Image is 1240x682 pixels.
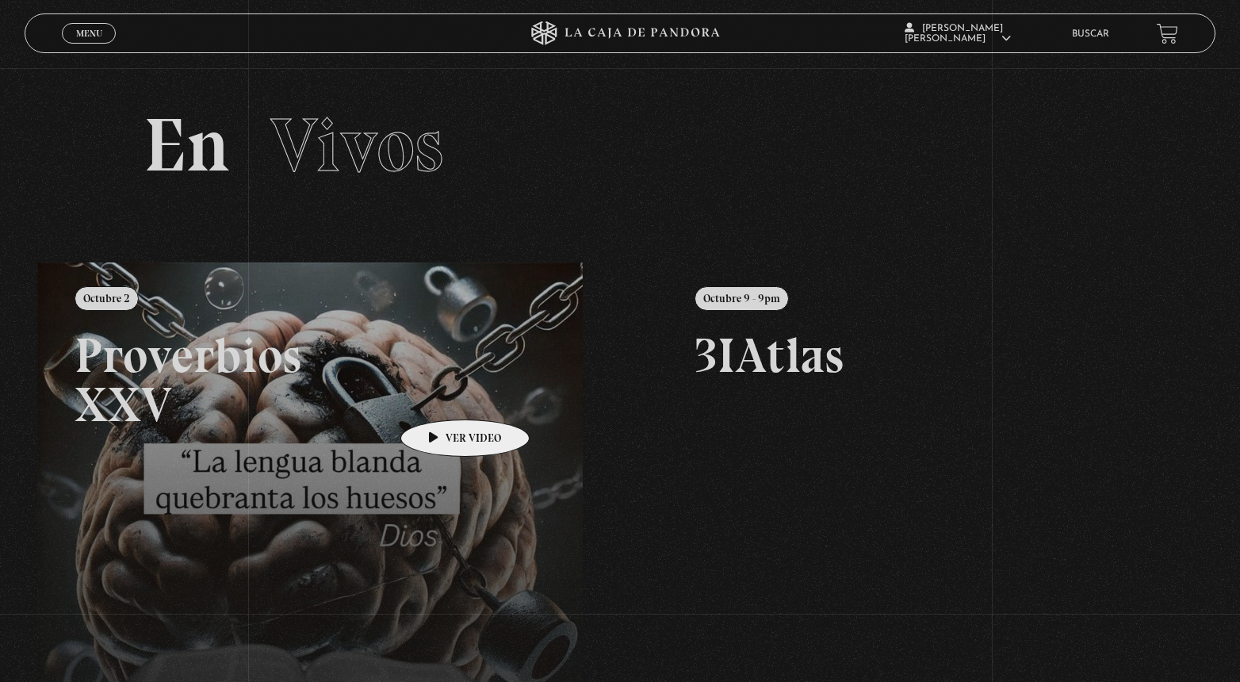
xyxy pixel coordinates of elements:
[76,29,102,38] span: Menu
[905,24,1011,44] span: [PERSON_NAME] [PERSON_NAME]
[270,100,443,190] span: Vivos
[1157,23,1178,44] a: View your shopping cart
[144,108,1096,183] h2: En
[71,42,108,53] span: Cerrar
[1072,29,1109,39] a: Buscar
